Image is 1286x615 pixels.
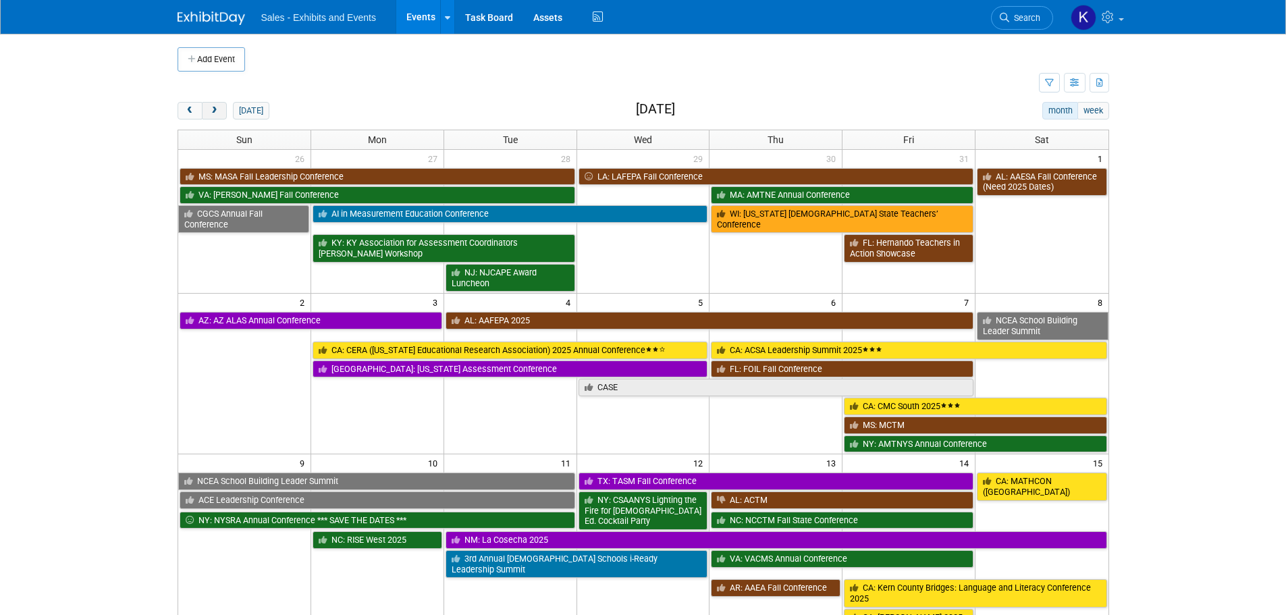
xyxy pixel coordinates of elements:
[446,550,708,578] a: 3rd Annual [DEMOGRAPHIC_DATA] Schools i-Ready Leadership Summit
[958,150,975,167] span: 31
[844,435,1106,453] a: NY: AMTNYS Annual Conference
[1096,294,1108,311] span: 8
[178,473,575,490] a: NCEA School Building Leader Summit
[178,205,309,233] a: CGCS Annual Fall Conference
[560,454,577,471] span: 11
[711,360,973,378] a: FL: FOIL Fall Conference
[963,294,975,311] span: 7
[991,6,1053,30] a: Search
[711,342,1106,359] a: CA: ACSA Leadership Summit 2025
[711,491,973,509] a: AL: ACTM
[313,342,708,359] a: CA: CERA ([US_STATE] Educational Research Association) 2025 Annual Conference
[313,531,442,549] a: NC: RISE West 2025
[903,134,914,145] span: Fri
[711,186,973,204] a: MA: AMTNE Annual Conference
[692,150,709,167] span: 29
[1042,102,1078,119] button: month
[844,234,973,262] a: FL: Hernando Teachers in Action Showcase
[634,134,652,145] span: Wed
[711,205,973,233] a: WI: [US_STATE] [DEMOGRAPHIC_DATA] State Teachers’ Conference
[313,360,708,378] a: [GEOGRAPHIC_DATA]: [US_STATE] Assessment Conference
[977,168,1106,196] a: AL: AAESA Fall Conference (Need 2025 Dates)
[579,379,974,396] a: CASE
[180,186,575,204] a: VA: [PERSON_NAME] Fall Conference
[636,102,675,117] h2: [DATE]
[431,294,444,311] span: 3
[768,134,784,145] span: Thu
[579,473,974,490] a: TX: TASM Fall Conference
[202,102,227,119] button: next
[711,550,973,568] a: VA: VACMS Annual Conference
[564,294,577,311] span: 4
[503,134,518,145] span: Tue
[446,531,1107,549] a: NM: La Cosecha 2025
[180,168,575,186] a: MS: MASA Fall Leadership Conference
[977,312,1108,340] a: NCEA School Building Leader Summit
[1035,134,1049,145] span: Sat
[958,454,975,471] span: 14
[977,473,1106,500] a: CA: MATHCON ([GEOGRAPHIC_DATA])
[1071,5,1096,30] img: Kara Haven
[178,11,245,25] img: ExhibitDay
[298,454,311,471] span: 9
[844,398,1106,415] a: CA: CMC South 2025
[844,417,1106,434] a: MS: MCTM
[427,150,444,167] span: 27
[711,512,973,529] a: NC: NCCTM Fall State Conference
[180,491,575,509] a: ACE Leadership Conference
[560,150,577,167] span: 28
[1077,102,1108,119] button: week
[830,294,842,311] span: 6
[178,47,245,72] button: Add Event
[579,168,974,186] a: LA: LAFEPA Fall Conference
[178,102,203,119] button: prev
[294,150,311,167] span: 26
[579,491,708,530] a: NY: CSAANYS Lighting the Fire for [DEMOGRAPHIC_DATA] Ed. Cocktail Party
[180,312,442,329] a: AZ: AZ ALAS Annual Conference
[1009,13,1040,23] span: Search
[1092,454,1108,471] span: 15
[1096,150,1108,167] span: 1
[180,512,575,529] a: NY: NYSRA Annual Conference *** SAVE THE DATES ***
[261,12,376,23] span: Sales - Exhibits and Events
[446,312,973,329] a: AL: AAFEPA 2025
[427,454,444,471] span: 10
[313,234,575,262] a: KY: KY Association for Assessment Coordinators [PERSON_NAME] Workshop
[844,579,1106,607] a: CA: Kern County Bridges: Language and Literacy Conference 2025
[368,134,387,145] span: Mon
[825,150,842,167] span: 30
[313,205,708,223] a: AI in Measurement Education Conference
[711,579,840,597] a: AR: AAEA Fall Conference
[446,264,575,292] a: NJ: NJCAPE Award Luncheon
[825,454,842,471] span: 13
[236,134,252,145] span: Sun
[233,102,269,119] button: [DATE]
[692,454,709,471] span: 12
[298,294,311,311] span: 2
[697,294,709,311] span: 5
